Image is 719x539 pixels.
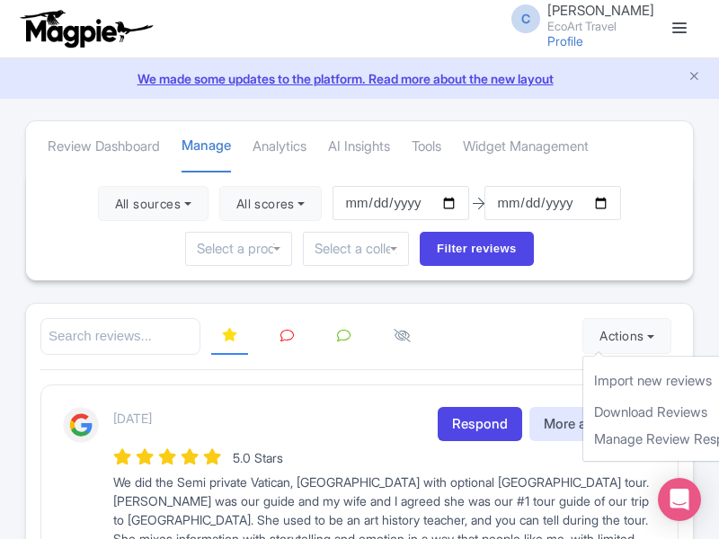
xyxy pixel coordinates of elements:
[40,318,200,355] input: Search reviews...
[529,407,656,442] button: More actions
[315,241,397,257] input: Select a collection
[501,4,654,32] a: C [PERSON_NAME] EcoArt Travel
[11,69,708,88] a: We made some updates to the platform. Read more about the new layout
[16,9,155,49] img: logo-ab69f6fb50320c5b225c76a69d11143b.png
[113,409,152,428] p: [DATE]
[420,232,534,266] input: Filter reviews
[438,407,522,442] a: Respond
[582,318,671,354] button: Actions
[688,67,701,88] button: Close announcement
[197,241,280,257] input: Select a product
[233,450,283,465] span: 5.0 Stars
[63,407,99,443] img: Google Logo
[48,122,160,172] a: Review Dashboard
[253,122,306,172] a: Analytics
[98,186,209,222] button: All sources
[328,122,390,172] a: AI Insights
[511,4,540,33] span: C
[547,2,654,19] span: [PERSON_NAME]
[547,21,654,32] small: EcoArt Travel
[219,186,323,222] button: All scores
[547,33,583,49] a: Profile
[658,478,701,521] div: Open Intercom Messenger
[463,122,589,172] a: Widget Management
[182,121,231,172] a: Manage
[412,122,441,172] a: Tools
